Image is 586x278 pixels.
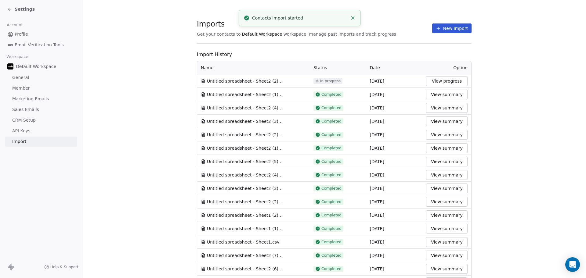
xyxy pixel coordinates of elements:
[5,29,77,39] a: Profile
[370,199,419,205] div: [DATE]
[426,157,468,166] button: View summary
[197,31,241,37] span: Get your contacts to
[321,253,342,258] span: Completed
[5,83,77,93] a: Member
[313,65,327,70] span: Status
[12,85,30,91] span: Member
[370,132,419,138] div: [DATE]
[426,130,468,140] button: View summary
[426,116,468,126] button: View summary
[50,265,78,269] span: Help & Support
[453,65,468,70] span: Option
[207,118,283,124] span: Untitled spreadsheet - Sheet2 (3).csv
[5,94,77,104] a: Marketing Emails
[370,65,380,70] span: Date
[15,31,28,37] span: Profile
[426,264,468,274] button: View summary
[321,199,342,204] span: Completed
[15,6,35,12] span: Settings
[207,239,279,245] span: Untitled spreadsheet - Sheet1.csv
[321,132,342,137] span: Completed
[201,65,213,71] span: Name
[370,91,419,98] div: [DATE]
[370,105,419,111] div: [DATE]
[5,105,77,115] a: Sales Emails
[426,251,468,260] button: View summary
[321,146,342,151] span: Completed
[370,185,419,191] div: [DATE]
[370,78,419,84] div: [DATE]
[426,237,468,247] button: View summary
[44,265,78,269] a: Help & Support
[370,252,419,258] div: [DATE]
[432,23,472,33] button: New Import
[5,40,77,50] a: Email Verification Tools
[207,78,283,84] span: Untitled spreadsheet - Sheet2 (2).csv
[321,119,342,124] span: Completed
[321,226,342,231] span: Completed
[12,74,29,81] span: General
[207,91,283,98] span: Untitled spreadsheet - Sheet2 (1).csv
[370,172,419,178] div: [DATE]
[15,42,64,48] span: Email Verification Tools
[426,143,468,153] button: View summary
[242,31,282,37] span: Default Workspace
[12,138,26,145] span: Import
[207,172,283,178] span: Untitled spreadsheet - Sheet2 (4).csv
[207,199,283,205] span: Untitled spreadsheet - Sheet2 (2).csv
[426,90,468,99] button: View summary
[370,226,419,232] div: [DATE]
[321,266,342,271] span: Completed
[207,226,283,232] span: Untitled spreadsheet - Sheet1 (1).csv
[207,132,283,138] span: Untitled spreadsheet - Sheet2 (2).csv
[207,266,283,272] span: Untitled spreadsheet - Sheet2 (6).csv
[12,96,49,102] span: Marketing Emails
[426,103,468,113] button: View summary
[5,73,77,83] a: General
[370,239,419,245] div: [DATE]
[426,76,468,86] button: View progress
[207,105,283,111] span: Untitled spreadsheet - Sheet2 (4).csv
[207,159,283,165] span: Untitled spreadsheet - Sheet2 (5).csv
[197,20,396,29] span: Imports
[565,257,580,272] div: Open Intercom Messenger
[5,115,77,125] a: CRM Setup
[5,126,77,136] a: API Keys
[321,159,342,164] span: Completed
[12,117,36,123] span: CRM Setup
[197,51,472,58] span: Import History
[7,6,35,12] a: Settings
[426,224,468,233] button: View summary
[370,159,419,165] div: [DATE]
[5,137,77,147] a: Import
[12,128,30,134] span: API Keys
[16,63,56,69] span: Default Workspace
[321,213,342,218] span: Completed
[426,197,468,207] button: View summary
[321,92,342,97] span: Completed
[321,240,342,244] span: Completed
[7,63,13,69] img: Zeeshan%20Neck%20Print%20Dark.png
[321,173,342,177] span: Completed
[207,212,283,218] span: Untitled spreadsheet - Sheet1 (2).csv
[349,14,357,22] button: Close toast
[321,105,342,110] span: Completed
[370,266,419,272] div: [DATE]
[320,79,341,84] span: In progress
[426,170,468,180] button: View summary
[370,212,419,218] div: [DATE]
[426,210,468,220] button: View summary
[4,52,31,61] span: Workspace
[426,184,468,193] button: View summary
[321,186,342,191] span: Completed
[12,106,39,113] span: Sales Emails
[284,31,396,37] span: workspace, manage past imports and track progress
[370,145,419,151] div: [DATE]
[207,185,283,191] span: Untitled spreadsheet - Sheet2 (3).csv
[4,20,25,30] span: Account
[370,118,419,124] div: [DATE]
[207,252,283,258] span: Untitled spreadsheet - Sheet2 (7).csv
[252,15,348,21] div: Contacts import started
[207,145,283,151] span: Untitled spreadsheet - Sheet2 (1).csv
